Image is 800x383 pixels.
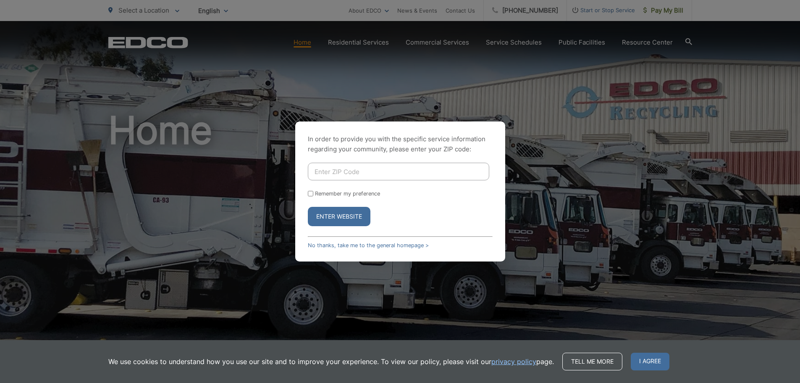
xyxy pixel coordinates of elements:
a: No thanks, take me to the general homepage > [308,242,429,248]
label: Remember my preference [315,190,380,197]
a: privacy policy [491,357,536,367]
input: Enter ZIP Code [308,163,489,180]
a: Tell me more [562,353,622,370]
button: Enter Website [308,207,370,226]
p: In order to provide you with the specific service information regarding your community, please en... [308,134,493,154]
p: We use cookies to understand how you use our site and to improve your experience. To view our pol... [108,357,554,367]
span: I agree [631,353,669,370]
